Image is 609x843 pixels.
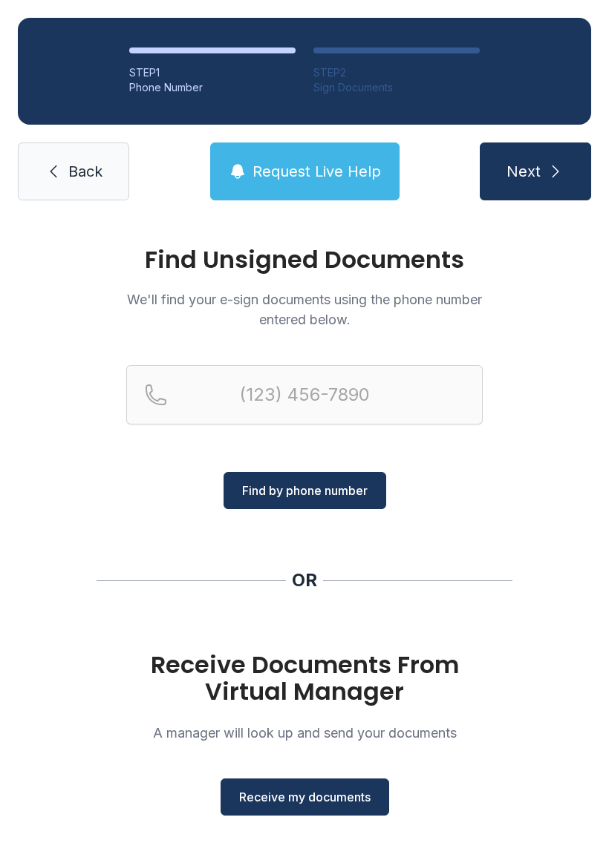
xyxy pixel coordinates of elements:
[239,788,371,806] span: Receive my documents
[129,65,296,80] div: STEP 1
[253,161,381,182] span: Request Live Help
[68,161,102,182] span: Back
[126,289,483,329] p: We'll find your e-sign documents using the phone number entered below.
[313,65,480,80] div: STEP 2
[292,568,317,592] div: OR
[242,482,368,499] span: Find by phone number
[126,652,483,705] h1: Receive Documents From Virtual Manager
[129,80,296,95] div: Phone Number
[126,723,483,743] p: A manager will look up and send your documents
[313,80,480,95] div: Sign Documents
[126,248,483,272] h1: Find Unsigned Documents
[507,161,541,182] span: Next
[126,365,483,424] input: Reservation phone number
